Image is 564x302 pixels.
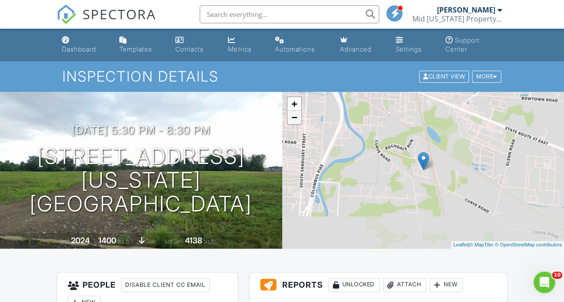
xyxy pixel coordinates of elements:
[328,278,380,292] div: Unlocked
[72,124,210,136] h3: [DATE] 5:30 pm - 8:30 pm
[146,238,156,245] span: slab
[412,14,502,23] div: Mid Ohio Property Inspections LLC
[175,45,204,53] div: Contacts
[62,69,502,84] h1: Inspection Details
[288,111,301,124] a: Zoom out
[119,45,152,53] div: Templates
[71,236,90,245] div: 2024
[172,32,217,58] a: Contacts
[451,241,564,249] div: |
[453,242,468,247] a: Leaflet
[418,73,471,79] a: Client View
[442,32,506,58] a: Support Center
[437,5,495,14] div: [PERSON_NAME]
[121,278,210,292] div: Disable Client CC Email
[419,71,469,83] div: Client View
[533,272,555,293] iframe: Intercom live chat
[118,238,130,245] span: sq. ft.
[275,45,315,53] div: Automations
[552,272,562,279] span: 10
[392,32,434,58] a: Settings
[58,32,109,58] a: Dashboard
[445,36,479,53] div: Support Center
[14,145,268,216] h1: [STREET_ADDRESS] [US_STATE][GEOGRAPHIC_DATA]
[249,272,507,298] h3: Reports
[83,4,156,23] span: SPECTORA
[340,45,372,53] div: Advanced
[57,4,76,24] img: The Best Home Inspection Software - Spectora
[60,238,70,245] span: Built
[185,236,202,245] div: 4138
[472,71,501,83] div: More
[228,45,251,53] div: Metrics
[288,97,301,111] a: Zoom in
[337,32,385,58] a: Advanced
[495,242,562,247] a: © OpenStreetMap contributors
[469,242,494,247] a: © MapTiler
[383,278,426,292] div: Attach
[98,236,116,245] div: 1400
[200,5,379,23] input: Search everything...
[204,238,215,245] span: sq.ft.
[430,278,463,292] div: New
[62,45,96,53] div: Dashboard
[116,32,165,58] a: Templates
[271,32,329,58] a: Automations (Basic)
[57,12,156,31] a: SPECTORA
[165,238,184,245] span: Lot Size
[396,45,422,53] div: Settings
[224,32,264,58] a: Metrics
